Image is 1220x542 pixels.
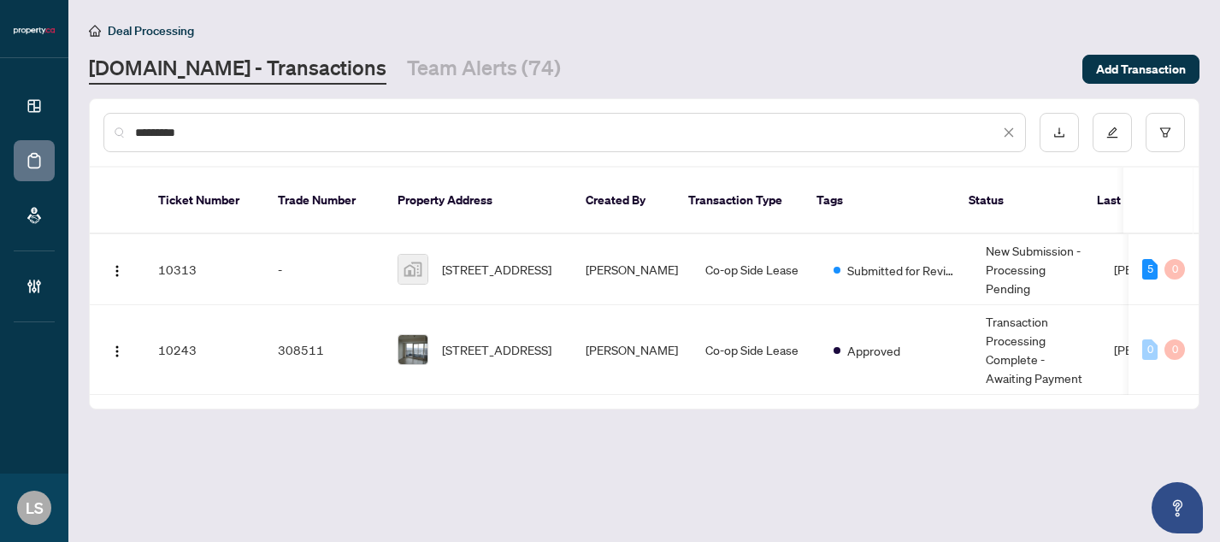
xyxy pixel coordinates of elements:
a: Team Alerts (74) [407,54,561,85]
div: 0 [1164,259,1185,280]
td: 10243 [144,305,264,395]
td: 308511 [264,305,384,395]
th: Status [955,168,1083,234]
span: Submitted for Review [847,261,958,280]
td: Co-op Side Lease [692,234,820,305]
button: edit [1093,113,1132,152]
td: Co-op Side Lease [692,305,820,395]
button: download [1040,113,1079,152]
th: Last Updated By [1083,168,1211,234]
th: Ticket Number [144,168,264,234]
th: Property Address [384,168,572,234]
span: edit [1106,127,1118,138]
button: Add Transaction [1082,55,1199,84]
td: - [264,234,384,305]
span: Add Transaction [1096,56,1186,83]
span: download [1053,127,1065,138]
span: close [1003,127,1015,138]
span: [PERSON_NAME] [586,262,678,277]
img: thumbnail-img [398,255,427,284]
div: 0 [1164,339,1185,360]
td: 10313 [144,234,264,305]
div: 5 [1142,259,1158,280]
img: thumbnail-img [398,335,427,364]
span: Deal Processing [108,23,194,38]
button: Open asap [1152,482,1203,533]
button: Logo [103,256,131,283]
th: Trade Number [264,168,384,234]
th: Tags [803,168,955,234]
span: [PERSON_NAME] [586,342,678,357]
button: filter [1146,113,1185,152]
img: logo [14,26,55,36]
span: home [89,25,101,37]
div: 0 [1142,339,1158,360]
img: Logo [110,345,124,358]
td: Transaction Processing Complete - Awaiting Payment [972,305,1100,395]
span: filter [1159,127,1171,138]
button: Logo [103,336,131,363]
td: New Submission - Processing Pending [972,234,1100,305]
th: Transaction Type [675,168,803,234]
span: [STREET_ADDRESS] [442,260,551,279]
span: LS [26,496,44,520]
th: Created By [572,168,675,234]
span: Approved [847,341,900,360]
a: [DOMAIN_NAME] - Transactions [89,54,386,85]
img: Logo [110,264,124,278]
span: [STREET_ADDRESS] [442,340,551,359]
